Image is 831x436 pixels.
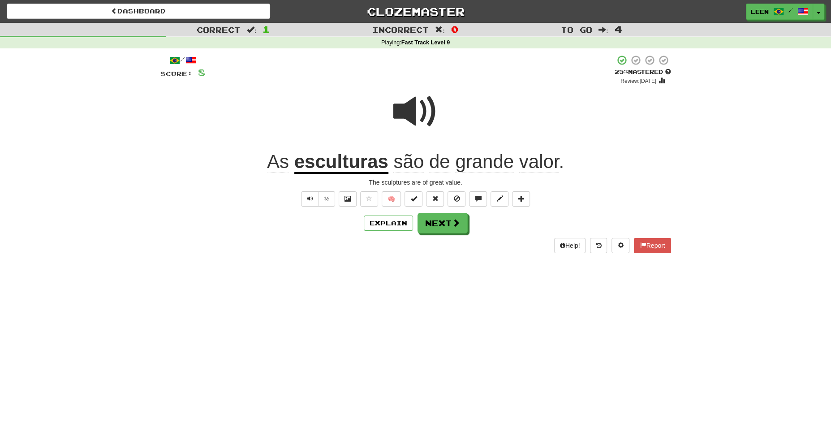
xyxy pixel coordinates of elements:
[620,78,656,84] small: Review: [DATE]
[418,213,468,233] button: Next
[160,55,206,66] div: /
[372,25,429,34] span: Incorrect
[512,191,530,207] button: Add to collection (alt+a)
[491,191,508,207] button: Edit sentence (alt+d)
[247,26,257,34] span: :
[294,151,388,174] u: esculturas
[284,4,547,19] a: Clozemaster
[614,24,622,35] span: 4
[301,191,319,207] button: Play sentence audio (ctl+space)
[451,24,459,35] span: 0
[382,191,401,207] button: 🧠
[634,238,671,253] button: Report
[455,151,514,173] span: grande
[615,68,628,75] span: 25 %
[197,25,241,34] span: Correct
[435,26,445,34] span: :
[590,238,607,253] button: Round history (alt+y)
[198,67,206,78] span: 8
[388,151,564,173] span: .
[339,191,357,207] button: Show image (alt+x)
[519,151,559,173] span: valor
[160,178,671,187] div: The sculptures are of great value.
[267,151,289,173] span: As
[160,70,193,78] span: Score:
[393,151,424,173] span: são
[554,238,586,253] button: Help!
[448,191,465,207] button: Ignore sentence (alt+i)
[429,151,450,173] span: de
[615,68,671,76] div: Mastered
[469,191,487,207] button: Discuss sentence (alt+u)
[319,191,336,207] button: ½
[7,4,270,19] a: Dashboard
[405,191,422,207] button: Set this sentence to 100% Mastered (alt+m)
[561,25,592,34] span: To go
[364,216,413,231] button: Explain
[598,26,608,34] span: :
[263,24,270,35] span: 1
[299,191,336,207] div: Text-to-speech controls
[788,7,793,13] span: /
[751,8,769,16] span: leen
[360,191,378,207] button: Favorite sentence (alt+f)
[426,191,444,207] button: Reset to 0% Mastered (alt+r)
[401,39,450,46] strong: Fast Track Level 9
[746,4,813,20] a: leen /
